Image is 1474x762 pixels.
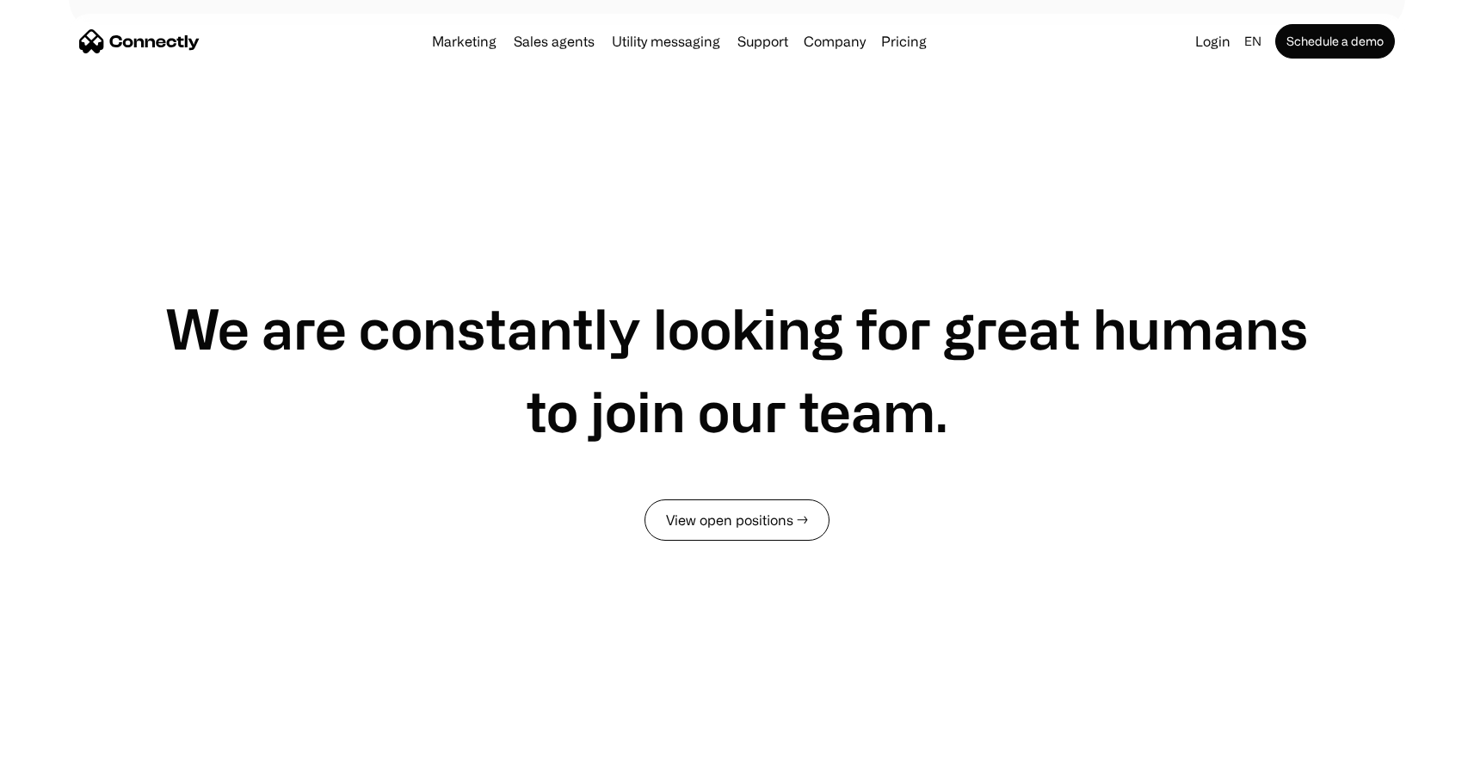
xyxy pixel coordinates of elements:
[1188,29,1237,53] a: Login
[804,29,866,53] div: Company
[605,34,727,48] a: Utility messaging
[507,34,601,48] a: Sales agents
[138,287,1336,452] h1: We are constantly looking for great humans to join our team.
[1275,24,1395,59] a: Schedule a demo
[731,34,795,48] a: Support
[34,732,103,756] ul: Language list
[799,29,871,53] div: Company
[1237,29,1272,53] div: en
[79,28,200,54] a: home
[425,34,503,48] a: Marketing
[1244,29,1261,53] div: en
[644,499,830,541] a: View open positions →
[17,730,103,756] aside: Language selected: English
[874,34,934,48] a: Pricing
